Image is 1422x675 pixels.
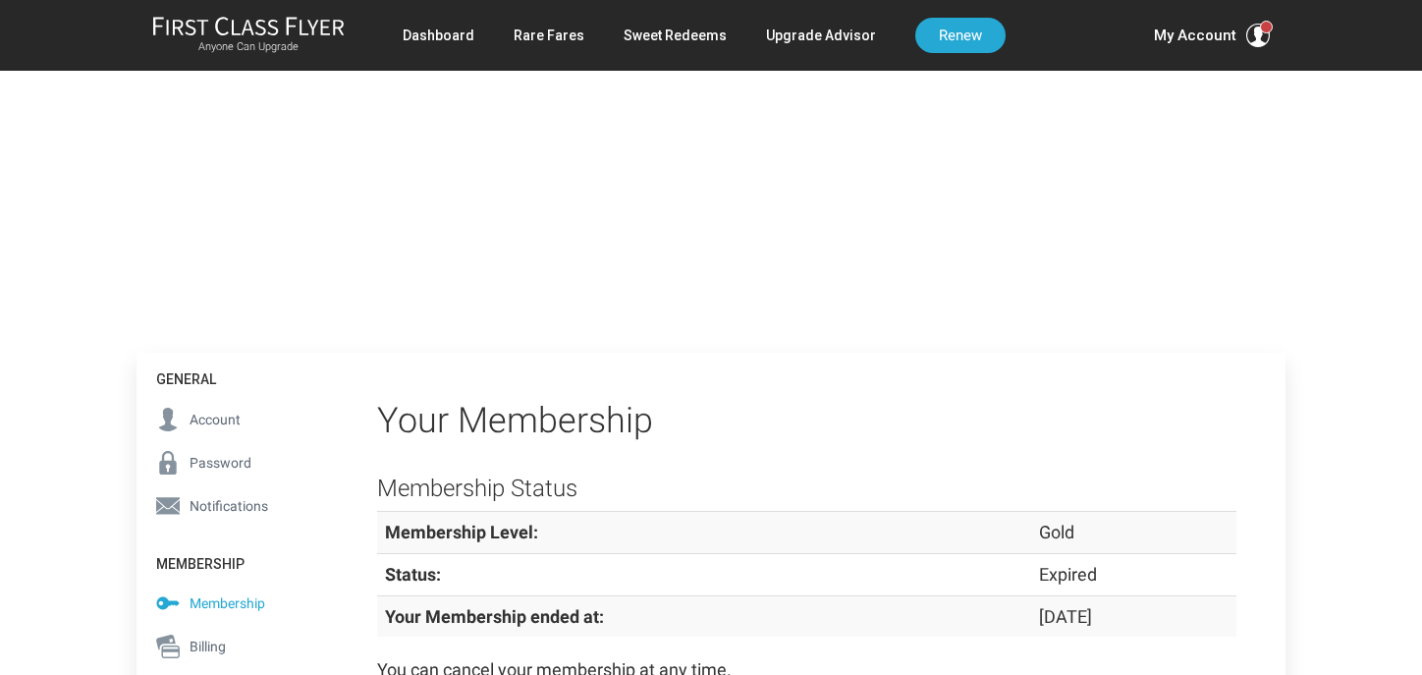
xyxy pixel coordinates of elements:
a: Rare Fares [514,18,584,53]
h4: Membership [137,537,328,582]
td: Gold [1031,512,1236,554]
h3: Membership Status [377,476,1236,501]
a: Account [137,398,328,441]
a: Billing [137,625,328,668]
a: Password [137,441,328,484]
a: Dashboard [403,18,474,53]
strong: Membership Level: [385,522,538,542]
a: Membership [137,582,328,625]
h2: Your Membership [377,402,1236,441]
button: My Account [1154,24,1270,47]
strong: Your Membership ended at: [385,606,604,627]
small: Anyone Can Upgrade [152,40,345,54]
td: [DATE] [1031,595,1236,637]
td: Expired [1031,554,1236,596]
span: Billing [190,636,226,657]
strong: Status: [385,564,441,585]
span: Password [190,452,251,474]
a: Renew [915,18,1006,53]
img: First Class Flyer [152,16,345,36]
span: Account [190,409,241,430]
span: Notifications [190,495,268,517]
a: Sweet Redeems [624,18,727,53]
span: Membership [190,592,265,614]
a: Upgrade Advisor [766,18,876,53]
span: My Account [1154,24,1236,47]
h4: General [137,353,328,397]
a: Notifications [137,484,328,528]
a: First Class FlyerAnyone Can Upgrade [152,16,345,55]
